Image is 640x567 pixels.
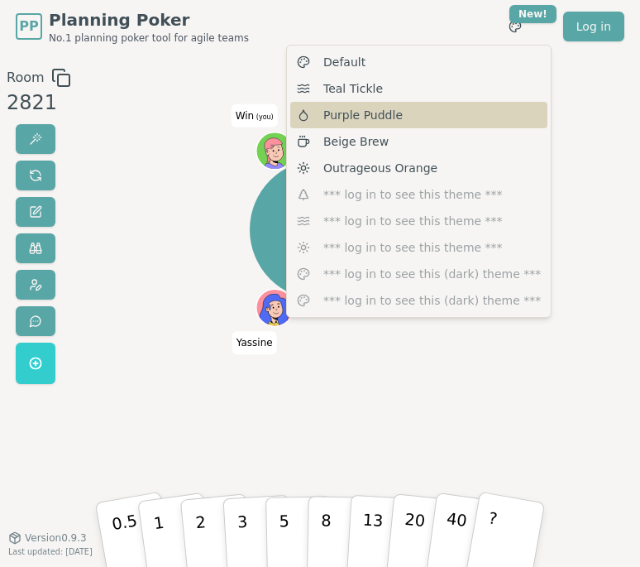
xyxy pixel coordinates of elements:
[323,54,365,70] span: Default
[323,160,437,176] span: Outrageous Orange
[323,107,403,123] span: Purple Puddle
[323,80,383,97] span: Teal Tickle
[323,133,389,150] span: Beige Brew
